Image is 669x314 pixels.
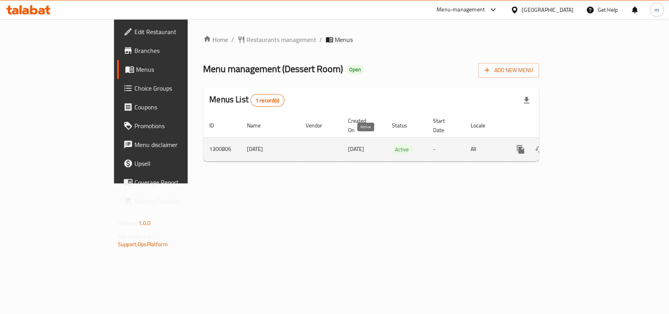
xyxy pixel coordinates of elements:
[238,35,317,44] a: Restaurants management
[210,94,285,107] h2: Menus List
[203,35,539,44] nav: breadcrumb
[118,239,168,249] a: Support.OpsPlatform
[247,35,317,44] span: Restaurants management
[117,173,226,192] a: Coverage Report
[427,137,465,161] td: -
[517,91,536,110] div: Export file
[118,231,154,241] span: Get support on:
[134,121,219,131] span: Promotions
[203,114,593,162] table: enhanced table
[138,218,150,228] span: 1.0.0
[134,178,219,187] span: Coverage Report
[348,116,377,135] span: Created On
[511,140,530,159] button: more
[348,144,364,154] span: [DATE]
[210,121,225,130] span: ID
[433,116,455,135] span: Start Date
[335,35,353,44] span: Menus
[136,65,219,74] span: Menus
[134,196,219,206] span: Grocery Checklist
[485,65,533,75] span: Add New Menu
[117,41,226,60] a: Branches
[437,5,485,15] div: Menu-management
[117,192,226,211] a: Grocery Checklist
[250,94,285,107] div: Total records count
[117,22,226,41] a: Edit Restaurant
[505,114,593,138] th: Actions
[203,60,343,78] span: Menu management ( Dessert Room )
[118,218,137,228] span: Version:
[241,137,300,161] td: [DATE]
[247,121,271,130] span: Name
[117,154,226,173] a: Upsell
[320,35,323,44] li: /
[655,5,660,14] span: m
[522,5,574,14] div: [GEOGRAPHIC_DATA]
[346,66,364,73] span: Open
[134,140,219,149] span: Menu disclaimer
[346,65,364,74] div: Open
[117,135,226,154] a: Menu disclaimer
[134,102,219,112] span: Coupons
[479,63,539,78] button: Add New Menu
[392,145,412,154] span: Active
[117,98,226,116] a: Coupons
[134,46,219,55] span: Branches
[471,121,496,130] span: Locale
[134,159,219,168] span: Upsell
[530,140,549,159] button: Change Status
[232,35,234,44] li: /
[306,121,333,130] span: Vendor
[117,116,226,135] a: Promotions
[134,27,219,36] span: Edit Restaurant
[251,97,284,104] span: 1 record(s)
[117,60,226,79] a: Menus
[465,137,505,161] td: All
[117,79,226,98] a: Choice Groups
[134,83,219,93] span: Choice Groups
[392,121,418,130] span: Status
